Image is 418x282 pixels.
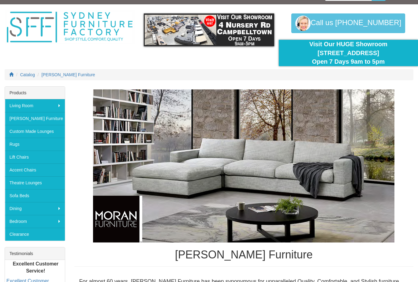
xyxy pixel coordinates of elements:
b: Excellent Customer Service! [13,261,58,273]
div: Products [5,87,65,99]
a: Custom Made Lounges [5,125,65,138]
a: Catalog [20,72,35,77]
img: Moran Furniture [93,89,394,243]
a: Dining [5,202,65,215]
a: [PERSON_NAME] Furniture [5,112,65,125]
div: Visit Our HUGE Showroom [STREET_ADDRESS] Open 7 Days 9am to 5pm [283,40,413,66]
a: Living Room [5,99,65,112]
a: Lift Chairs [5,151,65,164]
a: [PERSON_NAME] Furniture [42,72,95,77]
img: Sydney Furniture Factory [5,10,135,44]
a: Bedroom [5,215,65,228]
img: showroom.gif [144,13,274,46]
a: Theatre Lounges [5,176,65,189]
a: Rugs [5,138,65,151]
div: Testimonials [5,247,65,260]
a: Sofa Beds [5,189,65,202]
h1: [PERSON_NAME] Furniture [74,249,413,261]
a: Clearance [5,228,65,241]
a: Accent Chairs [5,164,65,176]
